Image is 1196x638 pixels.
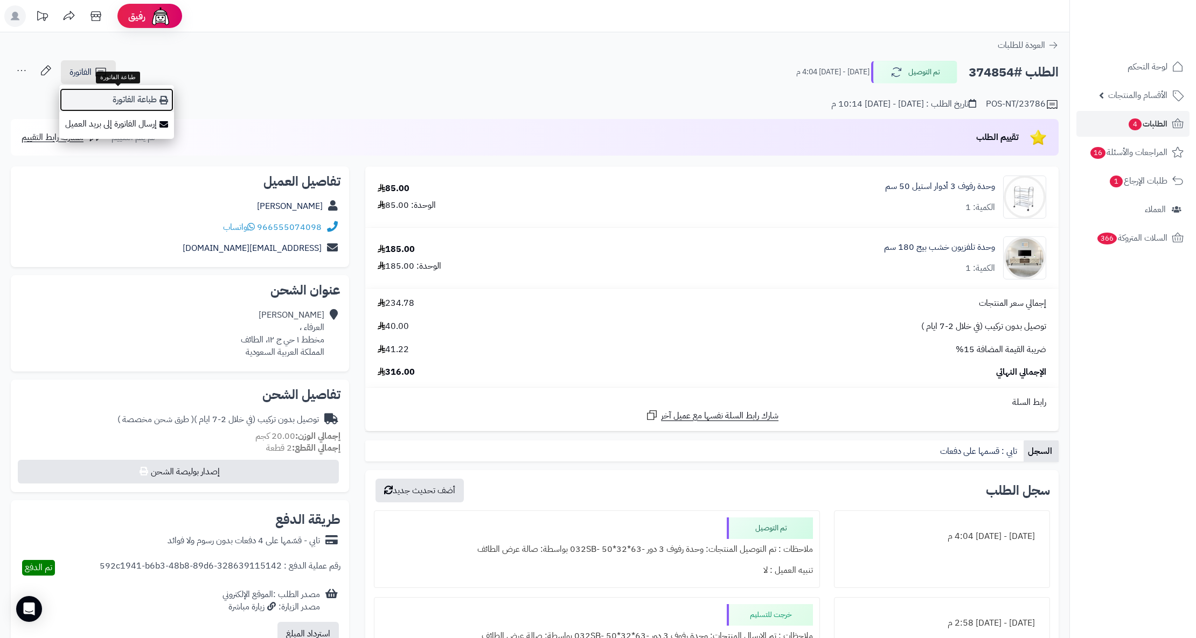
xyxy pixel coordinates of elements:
[378,199,436,212] div: الوحدة: 85.00
[976,131,1019,144] span: تقييم الطلب
[100,560,340,576] div: رقم عملية الدفع : 592c1941-b6b3-48b8-89d6-328639115142
[1076,139,1190,165] a: المراجعات والأسئلة16
[1097,233,1117,244] span: 366
[16,596,42,622] div: Open Intercom Messenger
[378,320,409,333] span: 40.00
[965,262,995,275] div: الكمية: 1
[936,440,1024,462] a: تابي : قسمها على دفعات
[841,526,1043,547] div: [DATE] - [DATE] 4:04 م
[1076,225,1190,251] a: السلات المتروكة366
[223,221,255,234] a: واتساب
[378,297,414,310] span: 234.78
[1004,176,1046,219] img: 1706788527-110112010058-90x90.jpg
[661,410,778,422] span: شارك رابط السلة نفسها مع عميل آخر
[275,513,340,526] h2: طريقة الدفع
[1089,145,1167,160] span: المراجعات والأسئلة
[376,479,464,502] button: أضف تحديث جديد
[241,309,324,358] div: [PERSON_NAME] العرفاء ، مخطط ١ حي ج ١٢، الطائف المملكة العربية السعودية
[96,72,140,83] div: طباعة الفاتورة
[22,131,84,144] span: مشاركة رابط التقييم
[19,175,340,188] h2: تفاصيل العميل
[59,88,174,112] a: طباعة الفاتورة
[295,430,340,443] strong: إجمالي الوزن:
[378,183,409,195] div: 85.00
[1076,168,1190,194] a: طلبات الإرجاع1
[222,601,320,613] div: مصدر الزيارة: زيارة مباشرة
[18,460,339,483] button: إصدار بوليصة الشحن
[1129,118,1142,130] span: 4
[871,61,957,83] button: تم التوصيل
[1123,30,1186,53] img: logo-2.png
[969,61,1059,83] h2: الطلب #374854
[727,604,813,626] div: خرجت للتسليم
[1004,236,1046,279] img: 1750501109-220601011472-90x90.jpg
[257,221,322,234] a: 966555074098
[1076,197,1190,222] a: العملاء
[1145,202,1166,217] span: العملاء
[19,284,340,297] h2: عنوان الشحن
[117,413,194,426] span: ( طرق شحن مخصصة )
[645,409,778,422] a: شارك رابط السلة نفسها مع عميل آخر
[168,535,320,547] div: تابي - قسّمها على 4 دفعات بدون رسوم ولا فوائد
[1024,440,1059,462] a: السجل
[19,388,340,401] h2: تفاصيل الشحن
[921,320,1046,333] span: توصيل بدون تركيب (في خلال 2-7 ايام )
[956,343,1046,356] span: ضريبة القيمة المضافة 15%
[381,539,813,560] div: ملاحظات : تم التوصيل المنتجات: وحدة رفوف 3 دور -63*32*50 -032SB بواسطة: صالة عرض الطائف
[150,5,171,27] img: ai-face.png
[266,441,340,454] small: 2 قطعة
[996,366,1046,378] span: الإجمالي النهائي
[998,39,1045,52] span: العودة للطلبات
[25,561,52,574] span: تم الدفع
[884,241,995,254] a: وحدة تلفزيون خشب بيج 180 سم
[378,366,415,378] span: 316.00
[841,613,1043,634] div: [DATE] - [DATE] 2:58 م
[885,180,995,193] a: وحدة رفوف 3 أدوار استيل 50 سم
[128,10,145,23] span: رفيق
[1128,116,1167,131] span: الطلبات
[965,201,995,214] div: الكمية: 1
[1090,147,1105,159] span: 16
[986,98,1059,111] div: POS-NT/23786
[1096,230,1167,246] span: السلات المتروكة
[292,441,340,454] strong: إجمالي القطع:
[796,67,870,78] small: [DATE] - [DATE] 4:04 م
[986,484,1050,497] h3: سجل الطلب
[117,413,319,426] div: توصيل بدون تركيب (في خلال 2-7 ايام )
[1076,54,1190,80] a: لوحة التحكم
[979,297,1046,310] span: إجمالي سعر المنتجات
[378,260,441,272] div: الوحدة: 185.00
[831,98,976,110] div: تاريخ الطلب : [DATE] - [DATE] 10:14 م
[998,39,1059,52] a: العودة للطلبات
[183,242,322,255] a: [EMAIL_ADDRESS][DOMAIN_NAME]
[1108,88,1167,103] span: الأقسام والمنتجات
[29,5,55,30] a: تحديثات المنصة
[727,517,813,539] div: تم التوصيل
[1076,111,1190,137] a: الطلبات4
[222,588,320,613] div: مصدر الطلب :الموقع الإلكتروني
[370,396,1054,409] div: رابط السلة
[61,60,116,84] a: الفاتورة
[1128,59,1167,74] span: لوحة التحكم
[378,343,409,356] span: 41.22
[1109,173,1167,188] span: طلبات الإرجاع
[59,112,174,136] a: إرسال الفاتورة إلى بريد العميل
[378,243,415,256] div: 185.00
[69,66,92,79] span: الفاتورة
[255,430,340,443] small: 20.00 كجم
[1110,176,1123,187] span: 1
[22,131,102,144] a: مشاركة رابط التقييم
[381,560,813,581] div: تنبيه العميل : لا
[257,200,323,213] a: [PERSON_NAME]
